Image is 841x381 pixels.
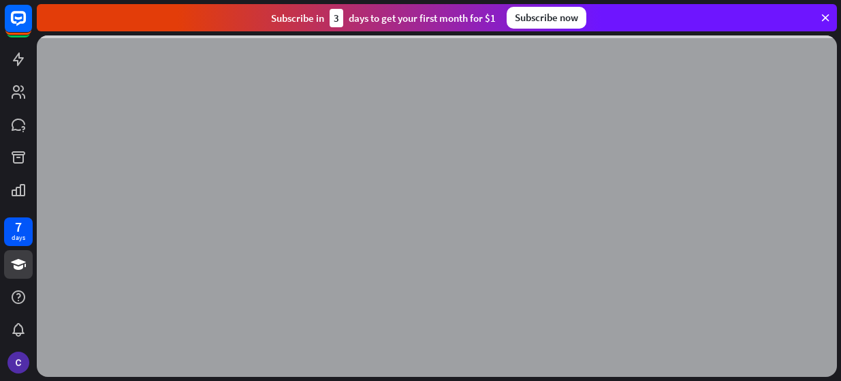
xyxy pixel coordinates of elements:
[15,221,22,233] div: 7
[12,233,25,243] div: days
[330,9,343,27] div: 3
[507,7,586,29] div: Subscribe now
[271,9,496,27] div: Subscribe in days to get your first month for $1
[4,217,33,246] a: 7 days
